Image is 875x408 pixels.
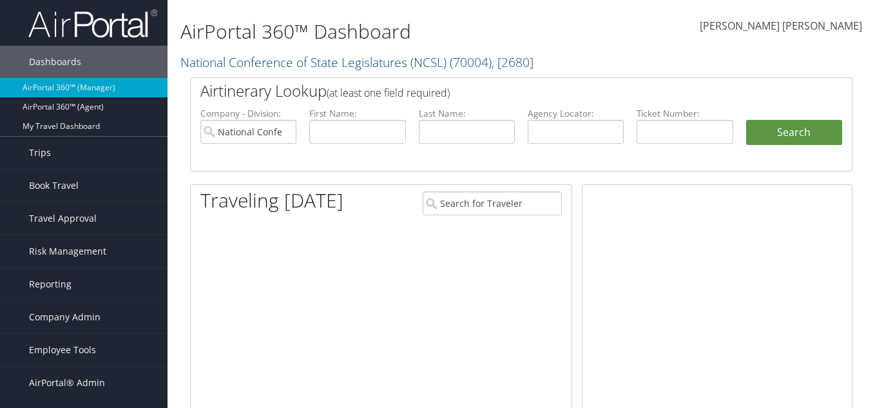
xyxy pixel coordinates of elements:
label: Ticket Number: [637,107,733,120]
span: ( 70004 ) [450,53,492,71]
a: National Conference of State Legislatures (NCSL) [180,53,534,71]
span: , [ 2680 ] [492,53,534,71]
span: Risk Management [29,235,106,267]
button: Search [746,120,842,146]
span: Employee Tools [29,334,96,366]
a: [PERSON_NAME] [PERSON_NAME] [700,6,862,46]
span: Travel Approval [29,202,97,235]
h2: Airtinerary Lookup [200,80,787,102]
span: [PERSON_NAME] [PERSON_NAME] [700,19,862,33]
span: Book Travel [29,170,79,202]
h1: AirPortal 360™ Dashboard [180,18,635,45]
span: Dashboards [29,46,81,78]
span: Trips [29,137,51,169]
label: Last Name: [419,107,515,120]
span: Company Admin [29,301,101,333]
input: Search for Traveler [423,191,562,215]
label: Agency Locator: [528,107,624,120]
span: (at least one field required) [327,86,450,100]
span: Reporting [29,268,72,300]
label: Company - Division: [200,107,296,120]
label: First Name: [309,107,405,120]
h1: Traveling [DATE] [200,187,343,214]
span: AirPortal® Admin [29,367,105,399]
img: airportal-logo.png [28,8,157,39]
